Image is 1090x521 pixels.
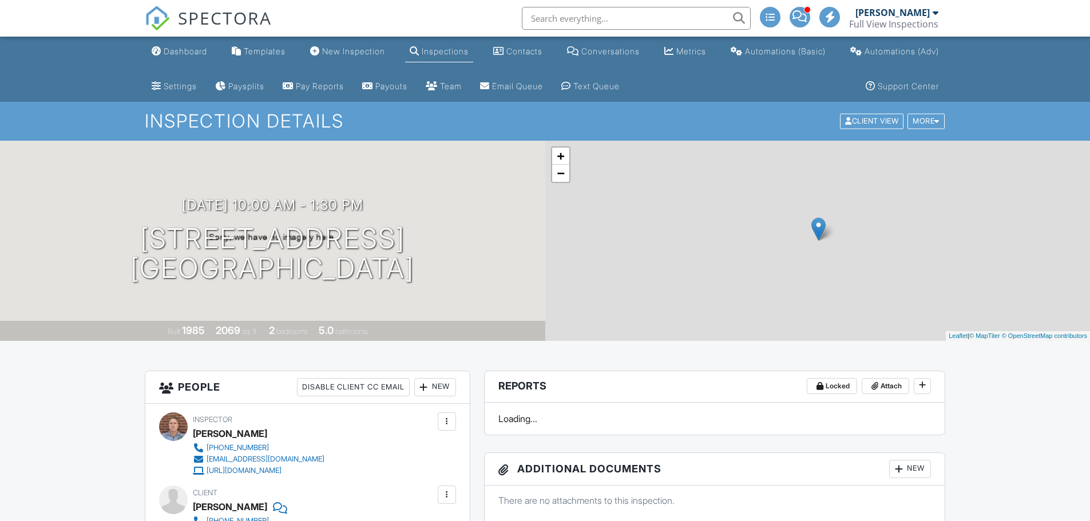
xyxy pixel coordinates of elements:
div: Automations (Adv) [865,46,939,56]
p: There are no attachments to this inspection. [498,494,932,507]
span: sq. ft. [242,327,258,336]
div: Pay Reports [296,81,344,91]
div: Disable Client CC Email [297,378,410,396]
span: bedrooms [276,327,308,336]
a: Pay Reports [278,76,348,97]
div: 2069 [216,324,240,336]
a: Client View [839,116,906,125]
div: New [414,378,456,396]
div: [EMAIL_ADDRESS][DOMAIN_NAME] [207,455,324,464]
h1: Inspection Details [145,111,946,131]
h1: [STREET_ADDRESS] [GEOGRAPHIC_DATA] [130,224,414,284]
a: New Inspection [306,41,390,62]
div: 5.0 [319,324,334,336]
div: [PERSON_NAME] [193,498,267,515]
span: Built [168,327,180,336]
img: The Best Home Inspection Software - Spectora [145,6,170,31]
a: Support Center [861,76,944,97]
h3: People [145,371,470,404]
a: Zoom out [552,165,569,182]
div: More [907,114,945,129]
a: Settings [147,76,201,97]
div: | [946,331,1090,341]
a: [PHONE_NUMBER] [193,442,324,454]
a: © MapTiler [969,332,1000,339]
a: Automations (Advanced) [846,41,944,62]
a: Payouts [358,76,412,97]
h3: Additional Documents [485,453,945,486]
input: Search everything... [522,7,751,30]
div: Text Queue [573,81,620,91]
div: Templates [244,46,286,56]
div: Metrics [676,46,706,56]
h3: [DATE] 10:00 am - 1:30 pm [182,197,363,213]
div: Automations (Basic) [745,46,826,56]
div: Email Queue [492,81,543,91]
a: Contacts [489,41,547,62]
div: Client View [840,114,903,129]
a: Metrics [660,41,711,62]
div: Team [440,81,462,91]
span: Client [193,488,217,497]
a: Automations (Basic) [726,41,830,62]
div: [PERSON_NAME] [193,425,267,442]
div: Full View Inspections [849,18,938,30]
a: Team [421,76,466,97]
span: bathrooms [335,327,368,336]
div: 1985 [182,324,205,336]
a: Templates [227,41,290,62]
a: Text Queue [557,76,624,97]
div: Conversations [581,46,640,56]
div: 2 [269,324,275,336]
span: Inspector [193,415,232,424]
a: [EMAIL_ADDRESS][DOMAIN_NAME] [193,454,324,465]
div: [PHONE_NUMBER] [207,443,269,452]
a: Conversations [562,41,644,62]
div: Support Center [878,81,939,91]
a: Zoom in [552,148,569,165]
a: SPECTORA [145,15,272,39]
div: Paysplits [228,81,264,91]
div: [URL][DOMAIN_NAME] [207,466,282,475]
a: Email Queue [475,76,548,97]
div: Inspections [422,46,469,56]
div: [PERSON_NAME] [855,7,930,18]
div: Payouts [375,81,407,91]
a: © OpenStreetMap contributors [1002,332,1087,339]
div: New [889,460,931,478]
div: Dashboard [164,46,207,56]
div: Contacts [506,46,542,56]
div: Settings [164,81,197,91]
a: [URL][DOMAIN_NAME] [193,465,324,476]
a: Dashboard [147,41,212,62]
a: Leaflet [949,332,968,339]
a: Paysplits [211,76,269,97]
a: Inspections [405,41,473,62]
div: New Inspection [322,46,385,56]
span: SPECTORA [178,6,272,30]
